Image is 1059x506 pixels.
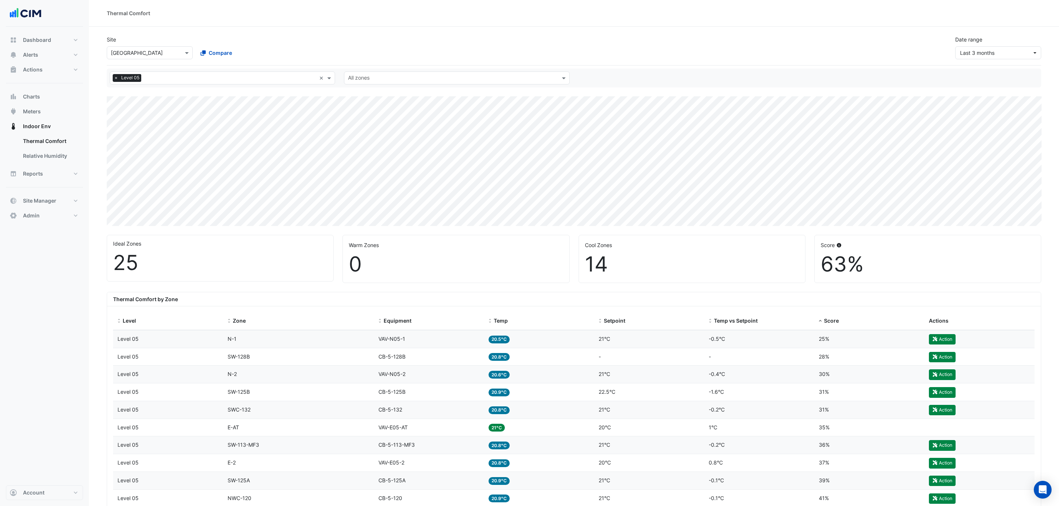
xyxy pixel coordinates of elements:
[6,119,83,134] button: Indoor Env
[1034,481,1052,499] div: Open Intercom Messenger
[709,406,725,413] span: -0.2°C
[819,477,830,483] span: 39%
[6,134,83,166] div: Indoor Env
[118,424,139,430] span: Level 05
[929,476,956,486] button: Action
[10,66,17,73] app-icon: Actions
[378,353,406,360] span: CB-5-128B
[118,495,139,501] span: Level 05
[6,193,83,208] button: Site Manager
[6,166,83,181] button: Reports
[118,406,139,413] span: Level 05
[17,134,83,149] a: Thermal Comfort
[233,317,246,324] span: Zone
[113,240,327,247] div: Ideal Zones
[118,389,139,395] span: Level 05
[494,317,508,324] span: Temp
[819,389,829,395] span: 31%
[489,477,510,485] span: 20.9°C
[196,46,237,59] button: Compare
[23,123,51,130] span: Indoor Env
[349,252,563,277] div: 0
[23,197,56,204] span: Site Manager
[378,477,406,483] span: CB-5-125A
[929,352,956,362] button: Action
[599,389,615,395] span: 22.5°C
[489,495,510,502] span: 20.9°C
[23,108,41,115] span: Meters
[489,371,510,379] span: 20.6°C
[585,241,799,249] div: Cool Zones
[599,406,610,413] span: 21°C
[709,389,724,395] span: -1.6°C
[10,212,17,219] app-icon: Admin
[604,317,625,324] span: Setpoint
[228,495,251,501] span: NWC-120
[819,353,829,360] span: 28%
[709,424,717,430] span: 1°C
[378,371,406,377] span: VAV-N05-2
[228,389,250,395] span: SW-125B
[118,459,139,466] span: Level 05
[107,36,116,43] label: Site
[709,495,724,501] span: -0.1°C
[319,74,325,82] span: Clear
[489,336,510,343] span: 20.5°C
[10,170,17,177] app-icon: Reports
[599,477,610,483] span: 21°C
[378,406,402,413] span: CB-5-132
[113,250,327,275] div: 25
[929,405,956,415] button: Action
[929,334,956,344] button: Action
[378,336,405,342] span: VAV-N05-1
[819,406,829,413] span: 31%
[347,74,370,83] div: All zones
[10,123,17,130] app-icon: Indoor Env
[819,495,829,501] span: 41%
[378,495,402,501] span: CB-5-120
[10,51,17,59] app-icon: Alerts
[6,62,83,77] button: Actions
[489,424,505,432] span: 21°C
[107,9,150,17] div: Thermal Comfort
[599,371,610,377] span: 21°C
[929,369,956,380] button: Action
[714,317,758,324] span: Temp vs Setpoint
[10,93,17,100] app-icon: Charts
[929,440,956,450] button: Action
[10,108,17,115] app-icon: Meters
[489,353,510,361] span: 20.8°C
[118,371,139,377] span: Level 05
[119,74,141,81] span: Level 05
[824,317,839,324] span: Score
[821,252,1035,277] div: 63%
[113,74,119,81] span: ×
[6,485,83,500] button: Account
[228,406,251,413] span: SWC-132
[10,197,17,204] app-icon: Site Manager
[709,442,725,448] span: -0.2°C
[228,336,236,342] span: N-1
[599,353,601,360] span: -
[123,317,136,324] span: Level
[228,353,250,360] span: SW-128B
[819,442,830,448] span: 36%
[228,477,250,483] span: SW-125A
[23,489,44,496] span: Account
[9,6,42,21] img: Company Logo
[489,389,510,396] span: 20.9°C
[378,442,415,448] span: CB-5-113-MF3
[23,66,43,73] span: Actions
[118,442,139,448] span: Level 05
[929,317,949,324] span: Actions
[23,51,38,59] span: Alerts
[819,336,829,342] span: 25%
[23,170,43,177] span: Reports
[929,493,956,504] button: Action
[6,89,83,104] button: Charts
[23,93,40,100] span: Charts
[709,459,723,466] span: 0.8°C
[960,50,995,56] span: 01 Jul 25 - 30 Sep 25
[599,336,610,342] span: 21°C
[489,459,510,467] span: 20.8°C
